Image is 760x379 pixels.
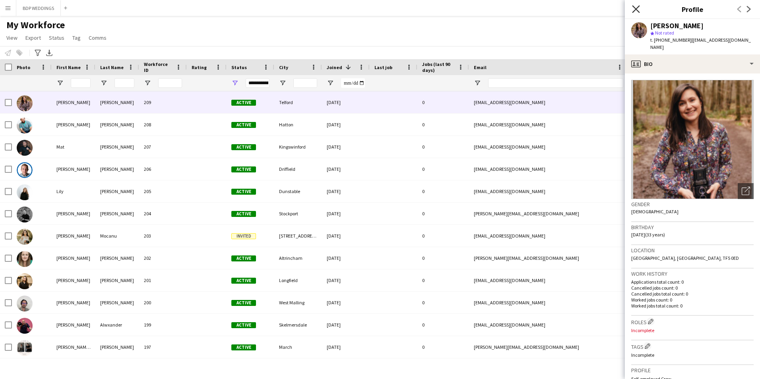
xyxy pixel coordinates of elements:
div: [DATE] [322,136,370,158]
span: Workforce ID [144,61,173,73]
div: [DATE] [322,180,370,202]
div: Mat [52,136,95,158]
span: Not rated [655,30,674,36]
img: Lisa Chabior-Warrender [17,95,33,111]
h3: Location [631,247,754,254]
div: [DATE] [322,158,370,180]
span: First Name [56,64,81,70]
div: Longfield [274,269,322,291]
span: | [EMAIL_ADDRESS][DOMAIN_NAME] [650,37,751,50]
div: [PERSON_NAME] [95,203,139,224]
p: Cancelled jobs count: 0 [631,285,754,291]
span: Jobs (last 90 days) [422,61,455,73]
app-action-btn: Advanced filters [33,48,43,58]
div: 204 [139,203,187,224]
div: [PERSON_NAME] [52,314,95,336]
span: [DEMOGRAPHIC_DATA] [631,209,679,215]
div: [PERSON_NAME] & [PERSON_NAME] [52,336,95,358]
a: Tag [69,33,84,43]
div: [PERSON_NAME] [95,269,139,291]
span: Active [231,300,256,306]
button: Open Filter Menu [327,79,334,87]
span: Invited [231,233,256,239]
div: [PERSON_NAME] [95,158,139,180]
img: Natalie Rawding [17,251,33,267]
div: Bio [625,54,760,73]
div: [DATE] [322,91,370,113]
button: Open Filter Menu [100,79,107,87]
div: [EMAIL_ADDRESS][DOMAIN_NAME] [469,136,628,158]
div: 0 [417,225,469,247]
div: [PERSON_NAME][EMAIL_ADDRESS][DOMAIN_NAME] [469,336,628,358]
input: City Filter Input [293,78,317,88]
div: 209 [139,91,187,113]
span: Last Name [100,64,124,70]
span: [GEOGRAPHIC_DATA], [GEOGRAPHIC_DATA], TF5 0ED [631,255,739,261]
p: Incomplete [631,352,754,358]
button: Open Filter Menu [144,79,151,87]
button: BDP WEDDINGS [16,0,61,16]
p: Worked jobs count: 0 [631,297,754,303]
div: [DATE] [322,336,370,358]
span: Active [231,255,256,261]
h3: Profile [625,4,760,14]
div: Telford [274,91,322,113]
div: 0 [417,269,469,291]
div: [PERSON_NAME] [95,136,139,158]
div: [EMAIL_ADDRESS][DOMAIN_NAME] [469,269,628,291]
a: Export [22,33,44,43]
div: 0 [417,136,469,158]
div: [PERSON_NAME] [95,336,139,358]
img: Emily & Jordan Richardson [17,340,33,356]
div: 0 [417,158,469,180]
div: [DATE] [322,314,370,336]
span: Active [231,144,256,150]
span: Email [474,64,487,70]
div: Mocanu [95,225,139,247]
img: Adam Harvey [17,273,33,289]
input: Last Name Filter Input [114,78,134,88]
h3: Work history [631,270,754,277]
div: [PERSON_NAME] [52,114,95,135]
div: 0 [417,180,469,202]
button: Open Filter Menu [231,79,238,87]
div: 0 [417,314,469,336]
p: Incomplete [631,327,754,333]
div: 0 [417,114,469,135]
h3: Gender [631,201,754,208]
div: [PERSON_NAME] [52,225,95,247]
div: [EMAIL_ADDRESS][DOMAIN_NAME] [469,114,628,135]
div: Kingswinford [274,136,322,158]
div: [DATE] [322,114,370,135]
img: Simon Wainwright [17,118,33,133]
div: [DATE] [322,269,370,291]
span: t. [PHONE_NUMBER] [650,37,692,43]
input: Workforce ID Filter Input [158,78,182,88]
div: 208 [139,114,187,135]
input: Joined Filter Input [341,78,365,88]
span: Comms [89,34,107,41]
img: Nicholas Leigh [17,162,33,178]
img: Mat James [17,140,33,156]
div: 0 [417,336,469,358]
div: 0 [417,292,469,313]
input: Email Filter Input [488,78,623,88]
div: Alwxander [95,314,139,336]
span: Active [231,322,256,328]
span: Active [231,166,256,172]
div: [PERSON_NAME] [95,292,139,313]
img: Crew avatar or photo [631,80,754,199]
a: View [3,33,21,43]
span: Joined [327,64,342,70]
div: 206 [139,158,187,180]
div: [DATE] [322,225,370,247]
span: Last job [374,64,392,70]
span: Tag [72,34,81,41]
p: Cancelled jobs total count: 0 [631,291,754,297]
div: 200 [139,292,187,313]
img: Roxana Mocanu [17,229,33,245]
div: March [274,336,322,358]
div: [EMAIL_ADDRESS][DOMAIN_NAME] [469,292,628,313]
div: 202 [139,247,187,269]
div: Altrincham [274,247,322,269]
